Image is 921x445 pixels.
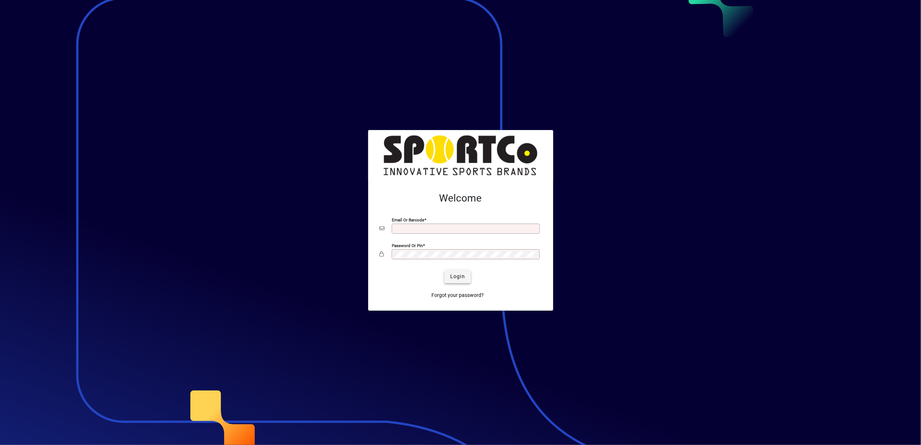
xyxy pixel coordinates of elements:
mat-label: Password or Pin [392,243,423,248]
button: Login [444,270,471,283]
mat-label: Email or Barcode [392,217,425,222]
span: Login [450,273,465,280]
span: Forgot your password? [431,291,484,299]
a: Forgot your password? [429,289,487,302]
h2: Welcome [380,192,542,204]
